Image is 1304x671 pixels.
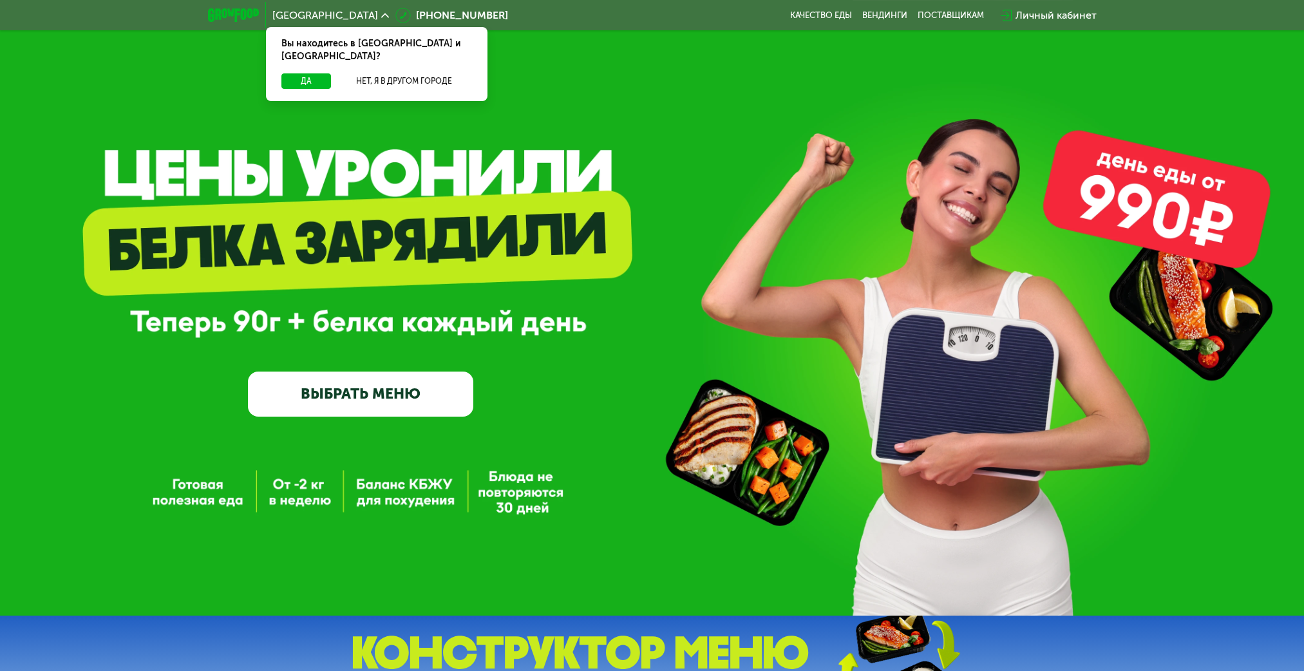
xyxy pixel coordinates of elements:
[1016,8,1097,23] div: Личный кабинет
[248,372,473,417] a: ВЫБРАТЬ МЕНЮ
[272,10,378,21] span: [GEOGRAPHIC_DATA]
[266,27,487,73] div: Вы находитесь в [GEOGRAPHIC_DATA] и [GEOGRAPHIC_DATA]?
[790,10,852,21] a: Качество еды
[862,10,907,21] a: Вендинги
[336,73,472,89] button: Нет, я в другом городе
[281,73,331,89] button: Да
[395,8,508,23] a: [PHONE_NUMBER]
[918,10,984,21] div: поставщикам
